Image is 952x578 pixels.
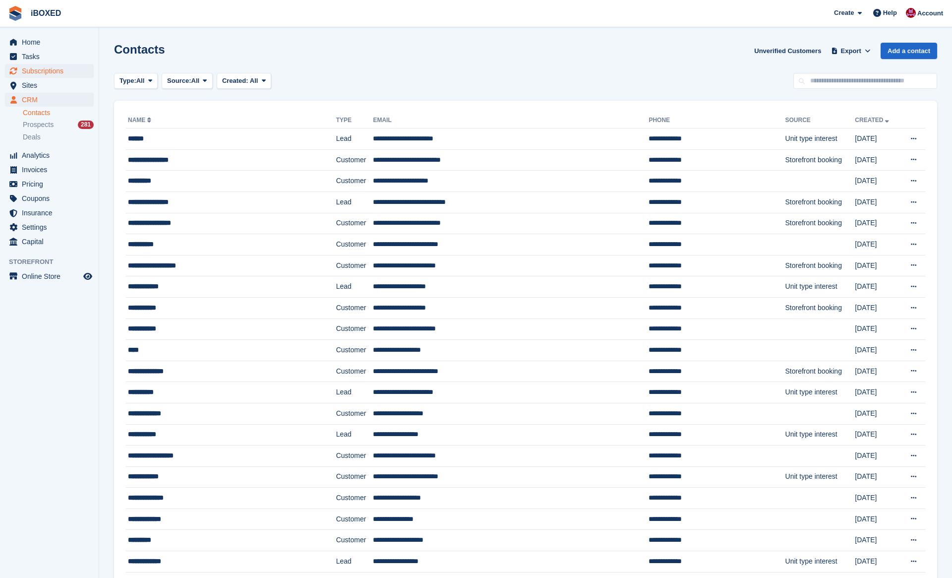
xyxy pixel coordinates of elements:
[785,149,855,171] td: Storefront booking
[191,76,200,86] span: All
[23,120,94,130] a: Prospects 281
[785,466,855,488] td: Unit type interest
[22,206,81,220] span: Insurance
[785,113,855,128] th: Source
[22,78,81,92] span: Sites
[5,50,94,64] a: menu
[114,43,165,56] h1: Contacts
[785,382,855,403] td: Unit type interest
[222,77,248,84] span: Created:
[5,64,94,78] a: menu
[336,255,373,276] td: Customer
[855,361,899,382] td: [DATE]
[834,8,854,18] span: Create
[785,276,855,298] td: Unit type interest
[750,43,825,59] a: Unverified Customers
[855,551,899,573] td: [DATE]
[336,297,373,319] td: Customer
[855,424,899,446] td: [DATE]
[336,488,373,509] td: Customer
[23,132,41,142] span: Deals
[649,113,785,128] th: Phone
[22,177,81,191] span: Pricing
[785,192,855,213] td: Storefront booking
[82,270,94,282] a: Preview store
[785,424,855,446] td: Unit type interest
[785,255,855,276] td: Storefront booking
[5,35,94,49] a: menu
[855,149,899,171] td: [DATE]
[336,213,373,234] td: Customer
[22,269,81,283] span: Online Store
[22,50,81,64] span: Tasks
[5,148,94,162] a: menu
[855,319,899,340] td: [DATE]
[336,149,373,171] td: Customer
[5,177,94,191] a: menu
[336,361,373,382] td: Customer
[855,213,899,234] td: [DATE]
[855,382,899,403] td: [DATE]
[8,6,23,21] img: stora-icon-8386f47178a22dfd0bd8f6a31ec36ba5ce8667c1dd55bd0f319d3a0aa187defe.svg
[336,340,373,361] td: Customer
[855,297,899,319] td: [DATE]
[336,113,373,128] th: Type
[5,235,94,249] a: menu
[336,382,373,403] td: Lead
[881,43,937,59] a: Add a contact
[785,297,855,319] td: Storefront booking
[23,120,54,129] span: Prospects
[5,206,94,220] a: menu
[855,466,899,488] td: [DATE]
[785,551,855,573] td: Unit type interest
[167,76,191,86] span: Source:
[855,234,899,256] td: [DATE]
[114,73,158,89] button: Type: All
[336,276,373,298] td: Lead
[336,446,373,467] td: Customer
[785,213,855,234] td: Storefront booking
[5,163,94,177] a: menu
[336,551,373,573] td: Lead
[336,171,373,192] td: Customer
[22,235,81,249] span: Capital
[373,113,649,128] th: Email
[217,73,271,89] button: Created: All
[5,78,94,92] a: menu
[250,77,258,84] span: All
[5,93,94,107] a: menu
[23,108,94,118] a: Contacts
[22,64,81,78] span: Subscriptions
[5,269,94,283] a: menu
[336,424,373,446] td: Lead
[336,234,373,256] td: Customer
[855,171,899,192] td: [DATE]
[336,403,373,424] td: Customer
[883,8,897,18] span: Help
[22,93,81,107] span: CRM
[27,5,65,21] a: iBOXED
[855,446,899,467] td: [DATE]
[855,488,899,509] td: [DATE]
[336,192,373,213] td: Lead
[855,509,899,530] td: [DATE]
[78,121,94,129] div: 281
[9,257,99,267] span: Storefront
[336,128,373,150] td: Lead
[841,46,861,56] span: Export
[5,220,94,234] a: menu
[22,148,81,162] span: Analytics
[136,76,145,86] span: All
[22,35,81,49] span: Home
[119,76,136,86] span: Type:
[785,128,855,150] td: Unit type interest
[22,192,81,205] span: Coupons
[917,8,943,18] span: Account
[855,276,899,298] td: [DATE]
[23,132,94,142] a: Deals
[855,403,899,424] td: [DATE]
[162,73,213,89] button: Source: All
[906,8,916,18] img: Amanda Forder
[128,117,153,124] a: Name
[855,117,891,124] a: Created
